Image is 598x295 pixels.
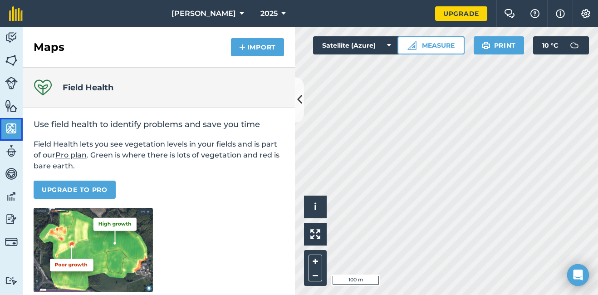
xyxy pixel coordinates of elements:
img: Ruler icon [407,41,417,50]
img: svg+xml;base64,PHN2ZyB4bWxucz0iaHR0cDovL3d3dy53My5vcmcvMjAwMC9zdmciIHdpZHRoPSIxOSIgaGVpZ2h0PSIyNC... [482,40,490,51]
img: svg+xml;base64,PD94bWwgdmVyc2lvbj0iMS4wIiBlbmNvZGluZz0idXRmLTgiPz4KPCEtLSBHZW5lcmF0b3I6IEFkb2JlIE... [5,31,18,44]
img: A question mark icon [529,9,540,18]
a: Upgrade [435,6,487,21]
span: [PERSON_NAME] [172,8,236,19]
button: Import [231,38,284,56]
span: i [314,201,317,212]
img: Four arrows, one pointing top left, one top right, one bottom right and the last bottom left [310,229,320,239]
img: svg+xml;base64,PD94bWwgdmVyc2lvbj0iMS4wIiBlbmNvZGluZz0idXRmLTgiPz4KPCEtLSBHZW5lcmF0b3I6IEFkb2JlIE... [5,212,18,226]
button: Satellite (Azure) [313,36,400,54]
h2: Use field health to identify problems and save you time [34,119,284,130]
button: + [309,255,322,268]
button: 10 °C [533,36,589,54]
img: svg+xml;base64,PD94bWwgdmVyc2lvbj0iMS4wIiBlbmNvZGluZz0idXRmLTgiPz4KPCEtLSBHZW5lcmF0b3I6IEFkb2JlIE... [5,190,18,203]
img: svg+xml;base64,PHN2ZyB4bWxucz0iaHR0cDovL3d3dy53My5vcmcvMjAwMC9zdmciIHdpZHRoPSI1NiIgaGVpZ2h0PSI2MC... [5,122,18,135]
img: svg+xml;base64,PD94bWwgdmVyc2lvbj0iMS4wIiBlbmNvZGluZz0idXRmLTgiPz4KPCEtLSBHZW5lcmF0b3I6IEFkb2JlIE... [5,144,18,158]
img: svg+xml;base64,PD94bWwgdmVyc2lvbj0iMS4wIiBlbmNvZGluZz0idXRmLTgiPz4KPCEtLSBHZW5lcmF0b3I6IEFkb2JlIE... [5,77,18,89]
img: svg+xml;base64,PHN2ZyB4bWxucz0iaHR0cDovL3d3dy53My5vcmcvMjAwMC9zdmciIHdpZHRoPSIxNCIgaGVpZ2h0PSIyNC... [239,42,245,53]
button: – [309,268,322,281]
span: 2025 [260,8,278,19]
button: Print [474,36,524,54]
a: Pro plan [55,151,87,159]
img: svg+xml;base64,PHN2ZyB4bWxucz0iaHR0cDovL3d3dy53My5vcmcvMjAwMC9zdmciIHdpZHRoPSIxNyIgaGVpZ2h0PSIxNy... [556,8,565,19]
img: svg+xml;base64,PD94bWwgdmVyc2lvbj0iMS4wIiBlbmNvZGluZz0idXRmLTgiPz4KPCEtLSBHZW5lcmF0b3I6IEFkb2JlIE... [565,36,583,54]
img: svg+xml;base64,PHN2ZyB4bWxucz0iaHR0cDovL3d3dy53My5vcmcvMjAwMC9zdmciIHdpZHRoPSI1NiIgaGVpZ2h0PSI2MC... [5,54,18,67]
p: Field Health lets you see vegetation levels in your fields and is part of our . Green is where th... [34,139,284,172]
h4: Field Health [63,81,113,94]
img: fieldmargin Logo [9,6,23,21]
button: i [304,196,327,218]
img: svg+xml;base64,PD94bWwgdmVyc2lvbj0iMS4wIiBlbmNvZGluZz0idXRmLTgiPz4KPCEtLSBHZW5lcmF0b3I6IEFkb2JlIE... [5,236,18,248]
h2: Maps [34,40,64,54]
img: Two speech bubbles overlapping with the left bubble in the forefront [504,9,515,18]
img: svg+xml;base64,PD94bWwgdmVyc2lvbj0iMS4wIiBlbmNvZGluZz0idXRmLTgiPz4KPCEtLSBHZW5lcmF0b3I6IEFkb2JlIE... [5,167,18,181]
button: Measure [397,36,465,54]
a: Upgrade to Pro [34,181,116,199]
img: A cog icon [580,9,591,18]
span: 10 ° C [542,36,558,54]
div: Open Intercom Messenger [567,264,589,286]
img: svg+xml;base64,PHN2ZyB4bWxucz0iaHR0cDovL3d3dy53My5vcmcvMjAwMC9zdmciIHdpZHRoPSI1NiIgaGVpZ2h0PSI2MC... [5,99,18,113]
img: svg+xml;base64,PD94bWwgdmVyc2lvbj0iMS4wIiBlbmNvZGluZz0idXRmLTgiPz4KPCEtLSBHZW5lcmF0b3I6IEFkb2JlIE... [5,276,18,285]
